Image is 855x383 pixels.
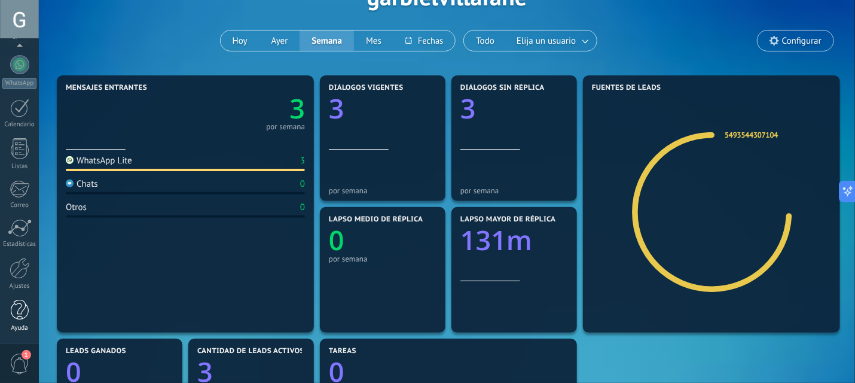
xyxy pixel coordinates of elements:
[464,31,506,51] button: Todo
[2,324,37,332] div: Ayuda
[66,178,98,190] div: Chats
[782,36,822,46] span: Configurar
[725,130,778,140] a: 5493544307104
[197,347,304,355] span: Cantidad de leads activos
[460,84,545,92] span: Diálogos sin réplica
[300,178,305,190] div: 0
[185,91,305,127] a: 3
[289,91,305,127] text: 3
[329,186,436,195] div: por semana
[2,282,37,290] div: Ajustes
[460,223,568,259] a: 131m
[66,156,74,164] img: WhatsApp Lite
[66,155,132,166] div: WhatsApp Lite
[259,31,300,51] button: Ayer
[300,31,354,51] button: Semana
[506,31,597,51] button: Elija un usuario
[329,215,423,224] span: Lapso medio de réplica
[2,241,37,248] div: Estadísticas
[460,215,555,224] span: Lapso mayor de réplica
[266,124,305,130] div: por semana
[592,84,661,92] span: Fuentes de leads
[329,347,356,355] span: Tareas
[66,84,147,92] span: Mensajes entrantes
[2,78,36,89] div: WhatsApp
[460,186,568,195] div: por semana
[300,155,305,166] div: 3
[2,202,37,209] div: Correo
[2,163,37,171] div: Listas
[2,121,37,129] div: Calendario
[66,202,87,213] div: Otros
[514,33,578,49] span: Elija un usuario
[329,223,344,259] text: 0
[329,84,404,92] span: Diálogos vigentes
[460,91,476,127] text: 3
[66,347,126,355] span: Leads ganados
[329,254,436,263] div: por semana
[460,223,532,259] text: 131m
[221,31,259,51] button: Hoy
[329,91,344,127] text: 3
[393,31,455,51] button: Fechas
[66,180,74,187] img: Chats
[354,31,393,51] button: Mes
[300,202,305,213] div: 0
[22,350,31,360] span: 1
